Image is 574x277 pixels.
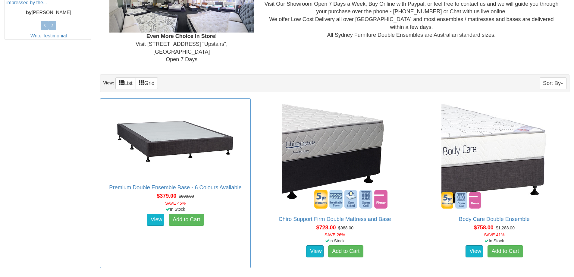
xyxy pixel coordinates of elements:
[114,102,237,178] img: Premium Double Ensemble Base - 6 Colours Available
[146,33,217,39] b: Even More Choice In Store!
[26,10,32,15] b: by
[169,214,204,226] a: Add to Cart
[306,245,324,257] a: View
[179,194,194,199] del: $699.00
[316,225,336,231] span: $728.00
[109,184,241,190] a: Premium Double Ensemble Base - 6 Colours Available
[474,225,494,231] span: $758.00
[165,201,186,206] font: SAVE 45%
[440,102,548,210] img: Body Care Double Ensemble
[488,245,523,257] a: Add to Cart
[147,214,164,226] a: View
[157,193,176,199] span: $379.00
[115,77,136,89] a: List
[338,225,353,230] del: $988.00
[540,77,566,89] button: Sort By
[281,102,389,210] img: Chiro Support Firm Double Mattress and Base
[259,238,411,244] div: In Stock
[459,216,530,222] a: Body Care Double Ensemble
[99,206,252,212] div: In Stock
[30,33,67,38] a: Write Testimonial
[103,80,114,85] strong: View:
[328,245,363,257] a: Add to Cart
[418,238,571,244] div: In Stock
[6,9,91,16] p: [PERSON_NAME]
[496,225,515,230] del: $1,288.00
[484,232,504,237] font: SAVE 41%
[466,245,483,257] a: View
[279,216,391,222] a: Chiro Support Firm Double Mattress and Base
[136,77,158,89] a: Grid
[325,232,345,237] font: SAVE 26%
